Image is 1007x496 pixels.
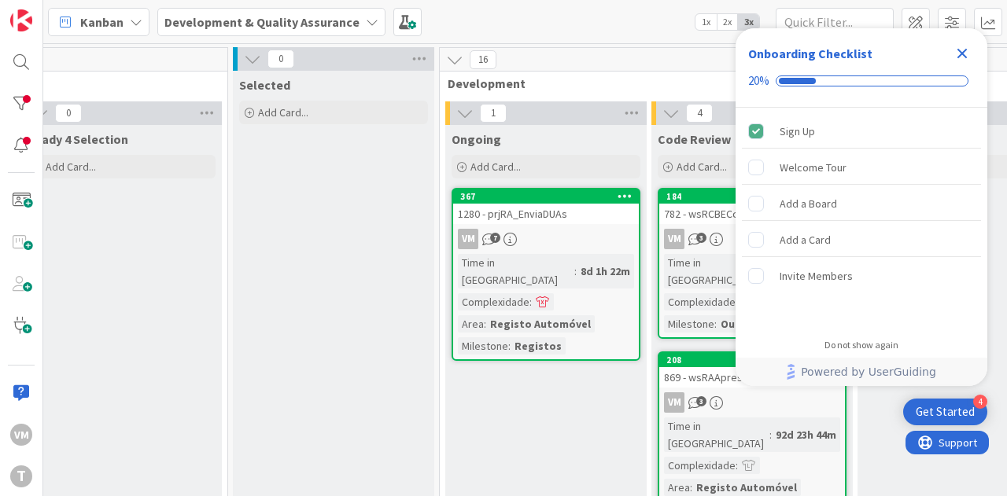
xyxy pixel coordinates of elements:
[677,160,727,174] span: Add Card...
[916,404,975,420] div: Get Started
[664,417,769,452] div: Time in [GEOGRAPHIC_DATA]
[258,105,308,119] span: Add Card...
[80,13,124,31] span: Kanban
[950,41,975,66] div: Close Checklist
[659,204,845,224] div: 782 - wsRCBEConsultaDeclaracao
[470,50,496,69] span: 16
[736,28,987,386] div: Checklist Container
[742,186,981,221] div: Add a Board is incomplete.
[164,14,360,30] b: Development & Quality Assurance
[55,104,82,123] span: 0
[664,457,736,474] div: Complexidade
[458,254,574,288] div: Time in [GEOGRAPHIC_DATA]
[453,189,639,204] div: 367
[776,8,894,36] input: Quick Filter...
[664,479,690,496] div: Area
[666,355,845,366] div: 208
[239,77,290,93] span: Selected
[738,14,759,30] span: 3x
[458,315,484,333] div: Area
[666,191,845,202] div: 184
[696,233,706,243] span: 3
[780,158,847,177] div: Welcome Tour
[658,188,847,339] a: 184782 - wsRCBEConsultaDeclaracaoVMTime in [GEOGRAPHIC_DATA]:92d 23h 44mComplexidade:Area:OutrosM...
[736,457,738,474] span: :
[742,259,981,293] div: Invite Members is incomplete.
[695,14,717,30] span: 1x
[453,204,639,224] div: 1280 - prjRA_EnviaDUAs
[453,229,639,249] div: VM
[769,426,772,443] span: :
[453,189,639,224] div: 3671280 - prjRA_EnviaDUAs
[659,367,845,388] div: 869 - wsRAApresentacao
[10,9,32,31] img: Visit kanbanzone.com
[659,189,845,224] div: 184782 - wsRCBEConsultaDeclaracao
[696,396,706,406] span: 3
[577,263,634,280] div: 8d 1h 22m
[664,293,736,310] div: Complexidade
[717,14,738,30] span: 2x
[529,293,532,310] span: :
[480,104,507,123] span: 1
[664,315,714,333] div: Milestone
[10,465,32,487] div: T
[458,293,529,310] div: Complexidade
[780,230,831,249] div: Add a Card
[460,191,639,202] div: 367
[748,74,975,88] div: Checklist progress: 20%
[659,392,845,413] div: VM
[664,254,769,288] div: Time in [GEOGRAPHIC_DATA]
[452,131,501,147] span: Ongoing
[658,131,731,147] span: Code Review
[458,337,508,355] div: Milestone
[780,122,815,141] div: Sign Up
[484,315,486,333] span: :
[27,131,128,147] span: Ready 4 Selection
[508,337,511,355] span: :
[686,104,713,123] span: 4
[772,426,840,443] div: 92d 23h 44m
[742,222,981,257] div: Add a Card is incomplete.
[692,479,801,496] div: Registo Automóvel
[973,395,987,409] div: 4
[470,160,521,174] span: Add Card...
[824,339,898,351] div: Do not show again
[736,358,987,386] div: Footer
[486,315,595,333] div: Registo Automóvel
[664,392,684,413] div: VM
[659,229,845,249] div: VM
[742,150,981,185] div: Welcome Tour is incomplete.
[664,229,684,249] div: VM
[659,353,845,367] div: 208
[490,233,500,243] span: 7
[511,337,566,355] div: Registos
[717,315,762,333] div: Outros
[903,399,987,425] div: Open Get Started checklist, remaining modules: 4
[736,108,987,329] div: Checklist items
[659,353,845,388] div: 208869 - wsRAApresentacao
[690,479,692,496] span: :
[46,160,96,174] span: Add Card...
[452,188,640,361] a: 3671280 - prjRA_EnviaDUAsVMTime in [GEOGRAPHIC_DATA]:8d 1h 22mComplexidade:Area:Registo Automóvel...
[458,229,478,249] div: VM
[780,194,837,213] div: Add a Board
[742,114,981,149] div: Sign Up is complete.
[10,424,32,446] div: VM
[748,74,769,88] div: 20%
[574,263,577,280] span: :
[659,189,845,204] div: 184
[743,358,979,386] a: Powered by UserGuiding
[267,50,294,68] span: 0
[748,44,872,63] div: Onboarding Checklist
[714,315,717,333] span: :
[33,2,72,21] span: Support
[780,266,853,285] div: Invite Members
[801,362,936,381] span: Powered by UserGuiding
